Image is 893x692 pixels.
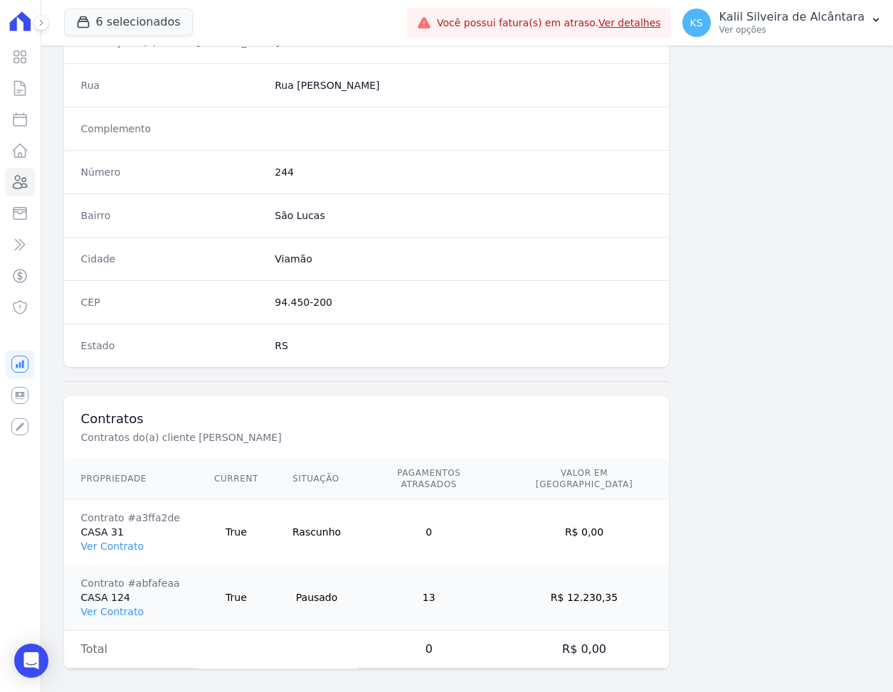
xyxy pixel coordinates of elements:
[500,565,668,631] td: R$ 12.230,35
[275,339,651,353] dd: RS
[81,541,144,552] a: Ver Contrato
[197,565,275,631] td: True
[275,208,651,223] dd: São Lucas
[275,78,651,92] dd: Rua [PERSON_NAME]
[275,565,358,631] td: Pausado
[275,295,651,309] dd: 94.450-200
[690,18,703,28] span: KS
[719,10,865,24] p: Kalil Silveira de Alcântara
[64,459,197,499] th: Propriedade
[719,24,865,36] p: Ver opções
[275,165,651,179] dd: 244
[81,576,180,590] div: Contrato #abfafeaa
[81,252,264,266] dt: Cidade
[275,459,358,499] th: Situação
[64,565,197,631] td: CASA 124
[81,208,264,223] dt: Bairro
[437,16,661,31] span: Você possui fatura(s) em atraso.
[64,9,193,36] button: 6 selecionados
[64,631,197,669] td: Total
[197,459,275,499] th: Current
[275,252,651,266] dd: Viamão
[500,499,668,565] td: R$ 0,00
[81,430,559,445] p: Contratos do(a) cliente [PERSON_NAME]
[81,122,264,136] dt: Complemento
[358,565,500,631] td: 13
[81,295,264,309] dt: CEP
[81,165,264,179] dt: Número
[500,631,668,669] td: R$ 0,00
[81,511,180,525] div: Contrato #a3ffa2de
[358,499,500,565] td: 0
[358,631,500,669] td: 0
[598,17,661,28] a: Ver detalhes
[64,499,197,565] td: CASA 31
[671,3,893,43] button: KS Kalil Silveira de Alcântara Ver opções
[81,78,264,92] dt: Rua
[500,459,668,499] th: Valor em [GEOGRAPHIC_DATA]
[14,644,48,678] div: Open Intercom Messenger
[81,410,652,427] h3: Contratos
[197,499,275,565] td: True
[275,499,358,565] td: Rascunho
[81,339,264,353] dt: Estado
[81,606,144,617] a: Ver Contrato
[358,459,500,499] th: Pagamentos Atrasados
